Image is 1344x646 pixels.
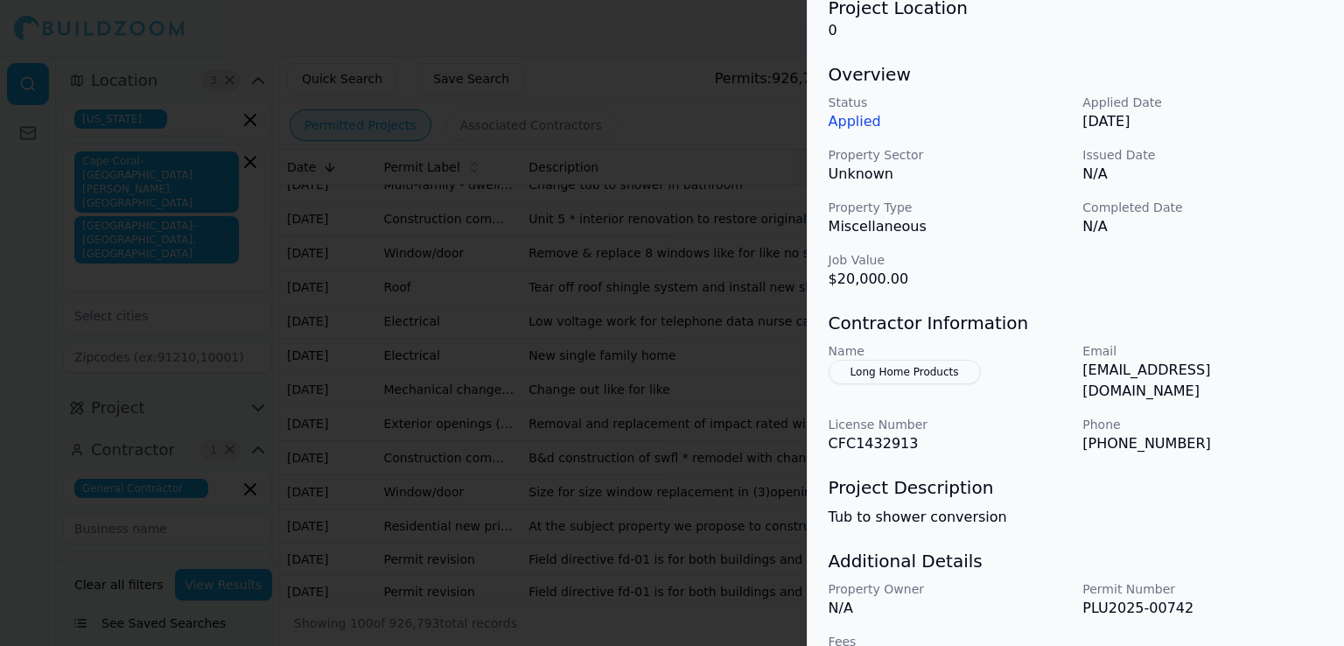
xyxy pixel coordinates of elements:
[829,360,981,384] button: Long Home Products
[829,146,1069,164] p: Property Sector
[829,580,1069,598] p: Property Owner
[1082,598,1323,619] p: PLU2025-00742
[1082,416,1323,433] p: Phone
[829,549,1323,573] h3: Additional Details
[829,62,1323,87] h3: Overview
[829,269,1069,290] p: $20,000.00
[829,311,1323,335] h3: Contractor Information
[1082,199,1323,216] p: Completed Date
[829,475,1323,500] h3: Project Description
[829,342,1069,360] p: Name
[829,199,1069,216] p: Property Type
[829,416,1069,433] p: License Number
[829,251,1069,269] p: Job Value
[1082,433,1323,454] p: [PHONE_NUMBER]
[829,598,1069,619] p: N/A
[1082,146,1323,164] p: Issued Date
[1082,111,1323,132] p: [DATE]
[829,433,1069,454] p: CFC1432913
[1082,360,1323,402] p: [EMAIL_ADDRESS][DOMAIN_NAME]
[829,507,1323,528] p: Tub to shower conversion
[829,94,1069,111] p: Status
[1082,580,1323,598] p: Permit Number
[829,164,1069,185] p: Unknown
[829,216,1069,237] p: Miscellaneous
[1082,216,1323,237] p: N/A
[1082,342,1323,360] p: Email
[1082,94,1323,111] p: Applied Date
[1082,164,1323,185] p: N/A
[829,111,1069,132] p: Applied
